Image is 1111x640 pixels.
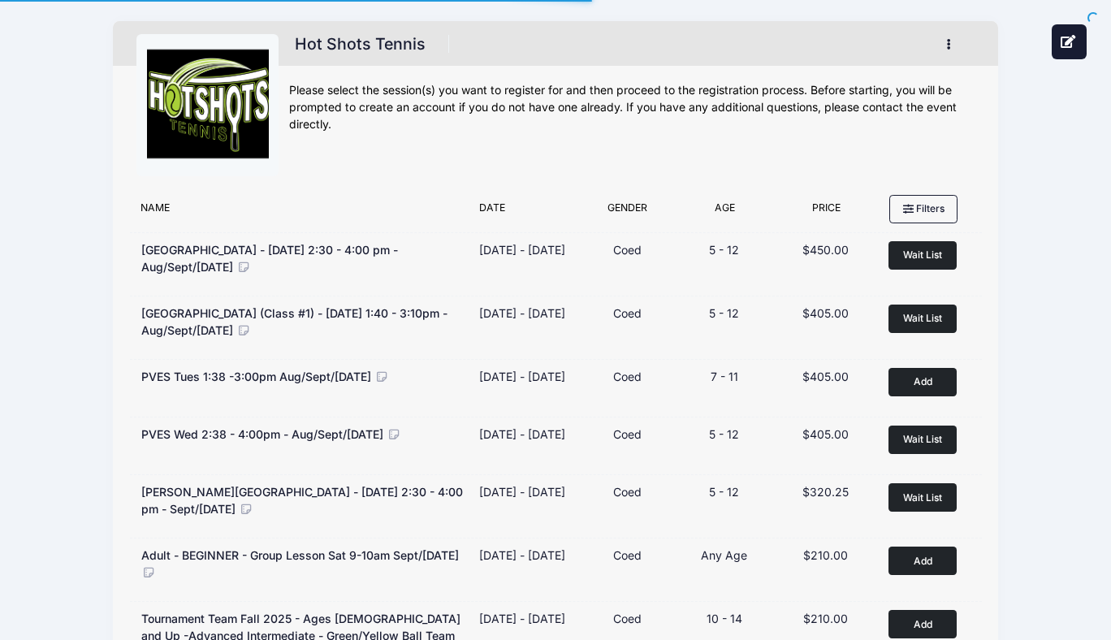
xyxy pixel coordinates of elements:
[888,483,957,512] button: Wait List
[479,547,565,564] div: [DATE] - [DATE]
[888,368,957,396] button: Add
[613,243,642,257] span: Coed
[141,485,463,516] span: [PERSON_NAME][GEOGRAPHIC_DATA] - [DATE] 2:30 - 4:00 pm - Sept/[DATE]
[802,485,849,499] span: $320.25
[141,370,371,383] span: PVES Tues 1:38 -3:00pm Aug/Sept/[DATE]
[613,612,642,625] span: Coed
[471,201,581,223] div: Date
[613,306,642,320] span: Coed
[141,243,398,274] span: [GEOGRAPHIC_DATA] - [DATE] 2:30 - 4:00 pm - Aug/Sept/[DATE]
[289,82,975,133] div: Please select the session(s) you want to register for and then proceed to the registration proces...
[802,370,849,383] span: $405.00
[802,243,849,257] span: $450.00
[709,427,739,441] span: 5 - 12
[479,241,565,258] div: [DATE] - [DATE]
[141,427,383,441] span: PVES Wed 2:38 - 4:00pm - Aug/Sept/[DATE]
[141,306,447,337] span: [GEOGRAPHIC_DATA] (Class #1) - [DATE] 1:40 - 3:10pm - Aug/Sept/[DATE]
[141,548,459,562] span: Adult - BEGINNER - Group Lesson Sat 9-10am Sept/[DATE]
[903,491,942,504] span: Wait List
[711,370,738,383] span: 7 - 11
[803,548,848,562] span: $210.00
[479,426,565,443] div: [DATE] - [DATE]
[802,306,849,320] span: $405.00
[479,305,565,322] div: [DATE] - [DATE]
[133,201,471,223] div: Name
[581,201,674,223] div: Gender
[613,548,642,562] span: Coed
[479,610,565,627] div: [DATE] - [DATE]
[802,427,849,441] span: $405.00
[903,433,942,445] span: Wait List
[709,243,739,257] span: 5 - 12
[613,370,642,383] span: Coed
[707,612,742,625] span: 10 - 14
[709,485,739,499] span: 5 - 12
[776,201,877,223] div: Price
[888,610,957,638] button: Add
[147,45,269,166] img: logo
[709,306,739,320] span: 5 - 12
[888,241,957,270] button: Wait List
[803,612,848,625] span: $210.00
[289,30,430,58] h1: Hot Shots Tennis
[888,426,957,454] button: Wait List
[674,201,776,223] div: Age
[701,548,747,562] span: Any Age
[888,547,957,575] button: Add
[889,195,958,223] button: Filters
[903,249,942,261] span: Wait List
[903,312,942,324] span: Wait List
[479,483,565,500] div: [DATE] - [DATE]
[613,485,642,499] span: Coed
[613,427,642,441] span: Coed
[888,305,957,333] button: Wait List
[479,368,565,385] div: [DATE] - [DATE]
